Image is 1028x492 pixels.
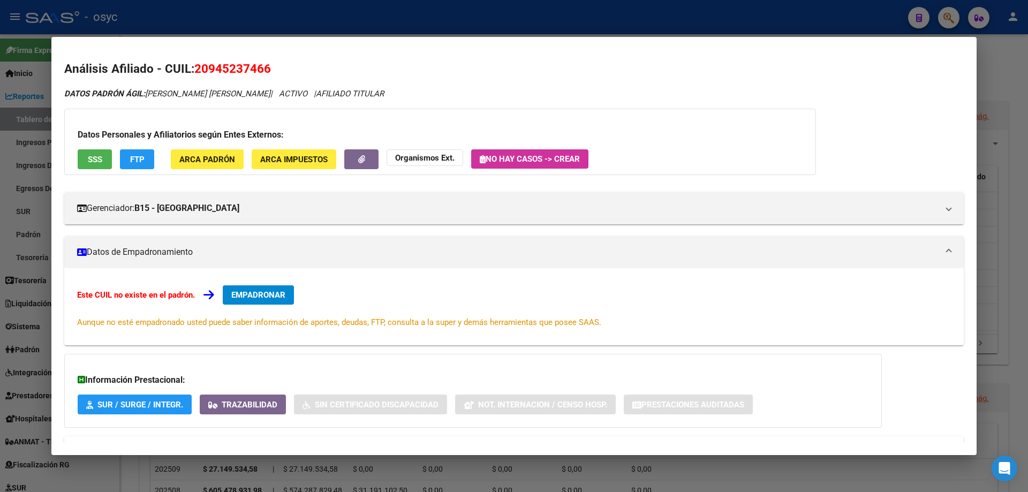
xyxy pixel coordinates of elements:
span: FTP [130,155,145,164]
div: Open Intercom Messenger [992,456,1017,481]
span: ARCA Impuestos [260,155,328,164]
span: Aunque no esté empadronado usted puede saber información de aportes, deudas, FTP, consulta a la s... [77,317,601,327]
span: Prestaciones Auditadas [641,400,744,410]
span: ARCA Padrón [179,155,235,164]
mat-expansion-panel-header: Gerenciador:B15 - [GEOGRAPHIC_DATA] [64,192,964,224]
strong: B15 - [GEOGRAPHIC_DATA] [134,202,239,215]
h2: Análisis Afiliado - CUIL: [64,60,964,78]
h3: Información Prestacional: [78,374,868,387]
button: No hay casos -> Crear [471,149,588,169]
span: [PERSON_NAME] [PERSON_NAME] [64,89,270,99]
strong: Organismos Ext. [395,153,455,163]
span: SSS [88,155,102,164]
button: ARCA Impuestos [252,149,336,169]
button: FTP [120,149,154,169]
span: No hay casos -> Crear [480,154,580,164]
span: AFILIADO TITULAR [316,89,384,99]
div: Datos de Empadronamiento [64,268,964,345]
strong: Este CUIL no existe en el padrón. [77,290,195,300]
h3: Datos Personales y Afiliatorios según Entes Externos: [78,128,803,141]
i: | ACTIVO | [64,89,384,99]
mat-panel-title: Datos de Empadronamiento [77,246,938,259]
button: ARCA Padrón [171,149,244,169]
mat-expansion-panel-header: Datos de Empadronamiento [64,236,964,268]
strong: DATOS PADRÓN ÁGIL: [64,89,145,99]
span: Sin Certificado Discapacidad [315,400,439,410]
button: Prestaciones Auditadas [624,395,753,414]
button: Sin Certificado Discapacidad [294,395,447,414]
span: Trazabilidad [222,400,277,410]
button: SUR / SURGE / INTEGR. [78,395,192,414]
button: Trazabilidad [200,395,286,414]
span: Not. Internacion / Censo Hosp. [478,400,607,410]
button: SSS [78,149,112,169]
button: EMPADRONAR [223,285,294,305]
button: Organismos Ext. [387,149,463,166]
span: EMPADRONAR [231,290,285,300]
button: Not. Internacion / Censo Hosp. [455,395,616,414]
mat-panel-title: Gerenciador: [77,202,938,215]
span: SUR / SURGE / INTEGR. [97,400,183,410]
span: 20945237466 [194,62,271,75]
mat-expansion-panel-header: Aportes y Contribuciones del Afiliado: 20945237466 [64,436,964,462]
